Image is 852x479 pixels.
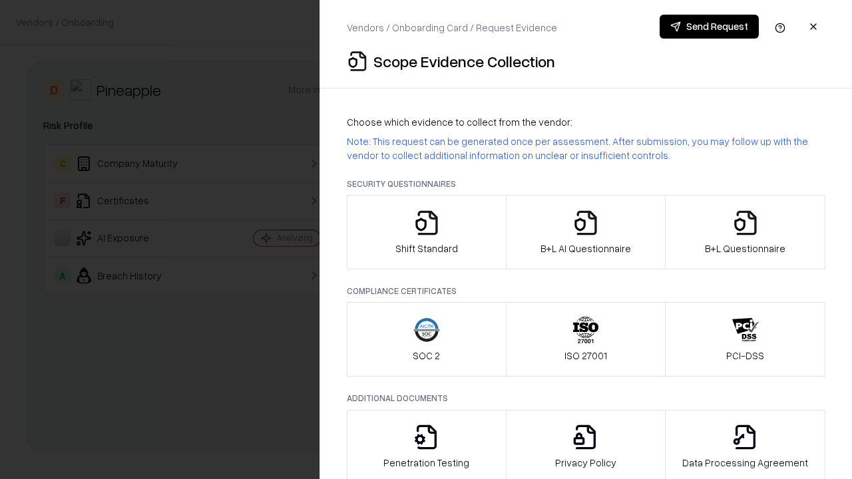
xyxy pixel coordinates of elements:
p: Penetration Testing [383,456,469,470]
p: Vendors / Onboarding Card / Request Evidence [347,21,557,35]
p: B+L Questionnaire [705,241,785,255]
button: B+L Questionnaire [665,195,825,269]
p: Data Processing Agreement [682,456,808,470]
button: SOC 2 [347,302,507,377]
p: SOC 2 [413,349,440,363]
button: B+L AI Questionnaire [506,195,666,269]
button: ISO 27001 [506,302,666,377]
p: Scope Evidence Collection [373,51,555,72]
button: PCI-DSS [665,302,825,377]
button: Shift Standard [347,195,507,269]
button: Send Request [660,15,759,39]
p: Security Questionnaires [347,178,825,190]
p: Privacy Policy [555,456,616,470]
p: Shift Standard [395,241,458,255]
p: Additional Documents [347,393,825,404]
p: Note: This request can be generated once per assessment. After submission, you may follow up with... [347,134,825,162]
p: B+L AI Questionnaire [540,241,631,255]
p: Choose which evidence to collect from the vendor: [347,115,825,129]
p: ISO 27001 [564,349,607,363]
p: PCI-DSS [726,349,764,363]
p: Compliance Certificates [347,285,825,297]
